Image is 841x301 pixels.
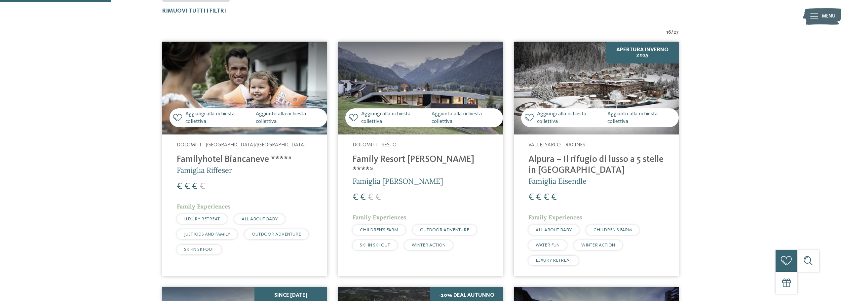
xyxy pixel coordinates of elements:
span: SKI-IN SKI-OUT [360,243,390,247]
span: € [192,182,198,191]
span: Famiglia [PERSON_NAME] [353,176,443,186]
span: WINTER ACTION [581,243,615,247]
span: Aggiunto alla richiesta collettiva [432,110,499,125]
span: Rimuovi tutti i filtri [162,8,226,14]
span: € [368,193,373,202]
span: € [184,182,190,191]
span: CHILDREN’S FARM [360,228,398,232]
span: OUTDOOR ADVENTURE [252,232,301,237]
span: € [375,193,381,202]
span: Aggiungi alla richiesta collettiva [185,110,252,125]
span: LUXURY RETREAT [184,217,220,221]
span: Family Experiences [528,213,582,221]
span: € [177,182,182,191]
span: Aggiunto alla richiesta collettiva [607,110,675,125]
h4: Alpura – Il rifugio di lusso a 5 stelle in [GEOGRAPHIC_DATA] [528,154,664,176]
a: Cercate un hotel per famiglie? Qui troverete solo i migliori! Aggiungi alla richiesta collettiva ... [514,42,679,276]
span: Valle Isarco – Racines [528,142,585,148]
span: 16 [667,29,671,36]
span: ALL ABOUT BABY [536,228,572,232]
img: Cercate un hotel per famiglie? Qui troverete solo i migliori! [514,42,679,134]
span: Famiglia Eisendle [528,176,587,186]
span: Dolomiti – Sesto [353,142,397,148]
span: Family Experiences [177,203,231,210]
span: € [551,193,557,202]
span: € [536,193,542,202]
span: LUXURY RETREAT [536,258,571,263]
span: ALL ABOUT BABY [242,217,278,221]
span: Aggiungi alla richiesta collettiva [537,110,604,125]
span: / [671,29,673,36]
span: WATER FUN [536,243,559,247]
span: € [353,193,358,202]
span: WINTER ACTION [412,243,445,247]
a: Cercate un hotel per famiglie? Qui troverete solo i migliori! Aggiungi alla richiesta collettiva ... [162,42,327,276]
span: € [200,182,205,191]
span: Famiglia Riffeser [177,166,232,175]
h4: Familyhotel Biancaneve ****ˢ [177,154,313,165]
span: Dolomiti – [GEOGRAPHIC_DATA]/[GEOGRAPHIC_DATA] [177,142,306,148]
img: Cercate un hotel per famiglie? Qui troverete solo i migliori! [162,42,327,134]
span: 27 [673,29,679,36]
img: Family Resort Rainer ****ˢ [338,42,503,134]
span: SKI-IN SKI-OUT [184,247,214,252]
span: € [528,193,534,202]
span: Family Experiences [353,213,406,221]
a: Cercate un hotel per famiglie? Qui troverete solo i migliori! Aggiungi alla richiesta collettiva ... [338,42,503,276]
span: OUTDOOR ADVENTURE [420,228,469,232]
span: Aggiunto alla richiesta collettiva [256,110,324,125]
h4: Family Resort [PERSON_NAME] ****ˢ [353,154,488,176]
span: € [544,193,549,202]
span: JUST KIDS AND FAMILY [184,232,230,237]
span: € [360,193,366,202]
span: CHILDREN’S FARM [593,228,632,232]
span: Aggiungi alla richiesta collettiva [361,110,428,125]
